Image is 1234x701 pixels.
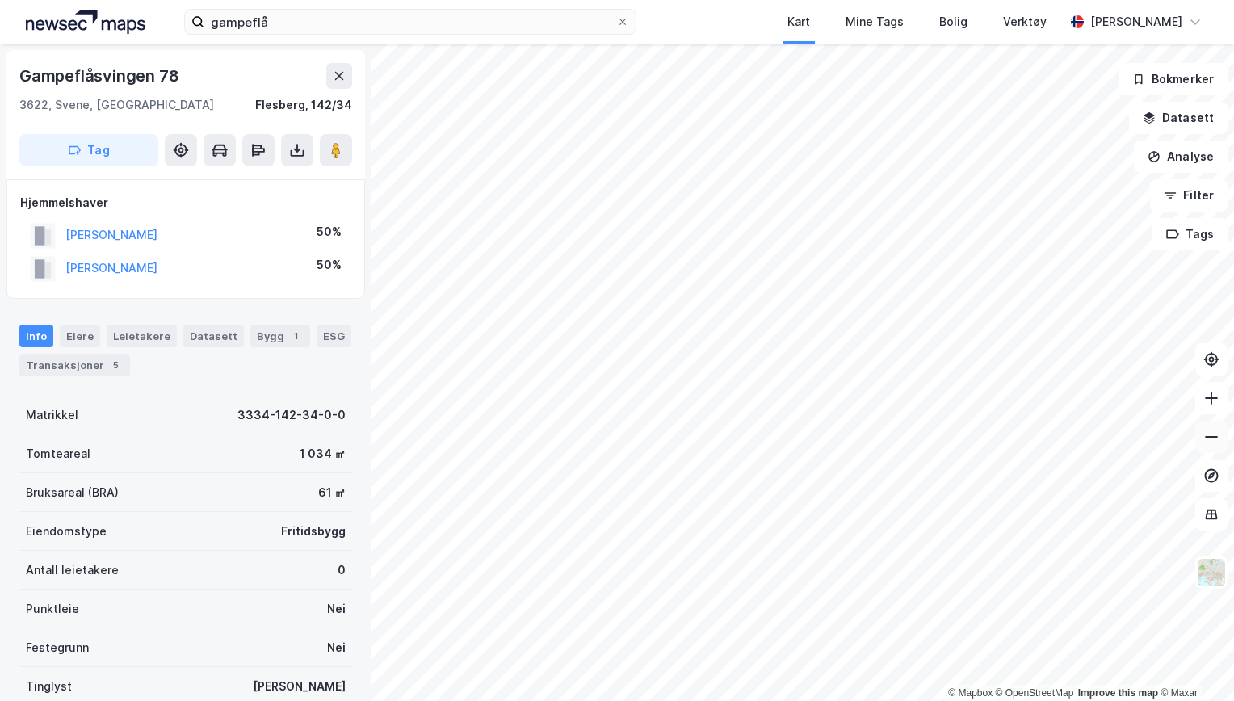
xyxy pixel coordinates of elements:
[1119,63,1228,95] button: Bokmerker
[20,193,351,212] div: Hjemmelshaver
[26,560,119,580] div: Antall leietakere
[1003,12,1047,31] div: Verktøy
[255,95,352,115] div: Flesberg, 142/34
[19,95,214,115] div: 3622, Svene, [GEOGRAPHIC_DATA]
[204,10,616,34] input: Søk på adresse, matrikkel, gårdeiere, leietakere eller personer
[19,354,130,376] div: Transaksjoner
[1152,218,1228,250] button: Tags
[327,638,346,657] div: Nei
[19,325,53,347] div: Info
[317,255,342,275] div: 50%
[1078,687,1158,699] a: Improve this map
[26,677,72,696] div: Tinglyst
[26,10,145,34] img: logo.a4113a55bc3d86da70a041830d287a7e.svg
[1129,102,1228,134] button: Datasett
[787,12,810,31] div: Kart
[26,599,79,619] div: Punktleie
[996,687,1074,699] a: OpenStreetMap
[846,12,904,31] div: Mine Tags
[317,222,342,241] div: 50%
[26,444,90,464] div: Tomteareal
[26,638,89,657] div: Festegrunn
[1090,12,1182,31] div: [PERSON_NAME]
[19,63,182,89] div: Gampeflåsvingen 78
[1196,557,1227,588] img: Z
[237,405,346,425] div: 3334-142-34-0-0
[338,560,346,580] div: 0
[60,325,100,347] div: Eiere
[300,444,346,464] div: 1 034 ㎡
[939,12,967,31] div: Bolig
[19,134,158,166] button: Tag
[288,328,304,344] div: 1
[1150,179,1228,212] button: Filter
[26,483,119,502] div: Bruksareal (BRA)
[1134,141,1228,173] button: Analyse
[107,325,177,347] div: Leietakere
[327,599,346,619] div: Nei
[1153,623,1234,701] div: Kontrollprogram for chat
[281,522,346,541] div: Fritidsbygg
[318,483,346,502] div: 61 ㎡
[948,687,993,699] a: Mapbox
[253,677,346,696] div: [PERSON_NAME]
[183,325,244,347] div: Datasett
[317,325,351,347] div: ESG
[107,357,124,373] div: 5
[250,325,310,347] div: Bygg
[26,405,78,425] div: Matrikkel
[26,522,107,541] div: Eiendomstype
[1153,623,1234,701] iframe: Chat Widget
